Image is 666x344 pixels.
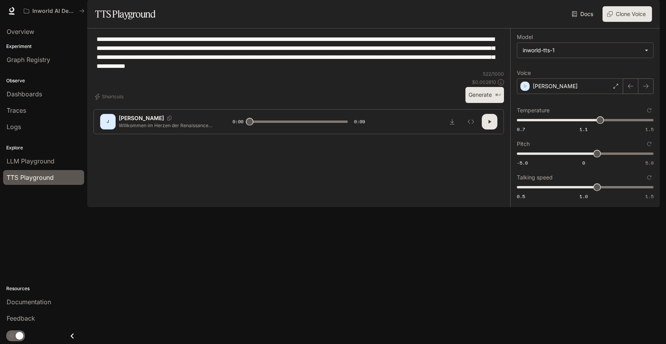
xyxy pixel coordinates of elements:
p: 522 / 1000 [483,71,504,77]
span: 1.5 [645,193,654,200]
p: ⌘⏎ [495,93,501,98]
span: -5.0 [517,160,528,166]
button: All workspaces [20,3,88,19]
button: Generate⌘⏎ [465,87,504,103]
div: J [102,115,114,128]
h1: TTS Playground [95,6,155,22]
p: Voice [517,70,531,76]
span: 0.5 [517,193,525,200]
button: Clone Voice [603,6,652,22]
button: Download audio [444,114,460,129]
p: Talking speed [517,175,553,180]
span: 5.0 [645,160,654,166]
p: [PERSON_NAME] [533,82,578,90]
span: 1.5 [645,126,654,133]
span: 0:00 [233,118,243,126]
div: inworld-tts-1 [517,43,653,58]
button: Reset to default [645,140,654,148]
button: Copy Voice ID [164,116,175,121]
p: $ 0.002610 [472,79,496,85]
span: 0.7 [517,126,525,133]
p: Model [517,34,533,40]
button: Inspect [463,114,479,129]
p: Inworld AI Demos [32,8,76,14]
p: [PERSON_NAME] [119,114,164,122]
span: 0:09 [354,118,365,126]
button: Reset to default [645,106,654,115]
span: 0 [582,160,585,166]
button: Shortcuts [93,90,127,103]
button: Reset to default [645,173,654,182]
span: 1.1 [580,126,588,133]
p: Willkommen im Herzen der Renaissance-Schönheit von [PERSON_NAME]! Gemeinsam machen wir uns auf de... [119,122,214,129]
p: Pitch [517,141,530,147]
span: 1.0 [580,193,588,200]
div: inworld-tts-1 [523,46,641,54]
p: Temperature [517,108,550,113]
a: Docs [570,6,596,22]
